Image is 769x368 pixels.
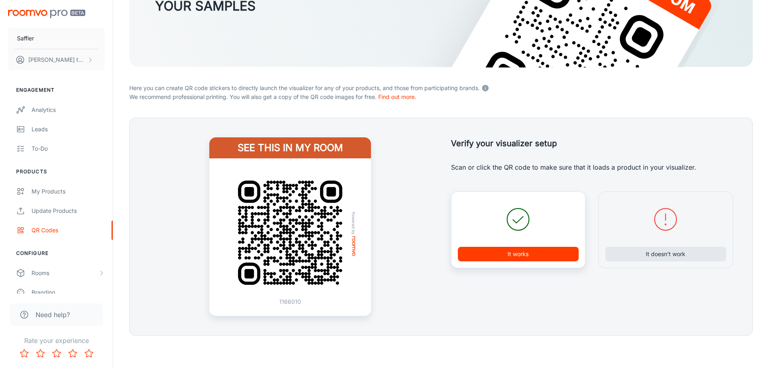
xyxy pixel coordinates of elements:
[225,168,355,297] img: QR Code Example
[48,345,65,362] button: Rate 3 star
[32,187,105,196] div: My Products
[65,345,81,362] button: Rate 4 star
[451,137,733,149] h5: Verify your visualizer setup
[36,310,70,320] span: Need help?
[32,226,105,235] div: QR Codes
[17,34,34,43] p: Saffier
[378,93,416,100] a: Find out more.
[279,297,301,306] p: 1166010
[129,93,753,101] p: We recommend professional printing. You will also get a copy of the QR code images for free.
[209,137,371,316] a: See this in my roomQR Code ExamplePowered byroomvo1166010
[209,137,371,158] h4: See this in my room
[129,82,753,93] p: Here you can create QR code stickers to directly launch the visualizer for any of your products, ...
[81,345,97,362] button: Rate 5 star
[32,345,48,362] button: Rate 2 star
[32,125,105,134] div: Leads
[352,236,355,256] img: roomvo
[32,105,105,114] div: Analytics
[16,345,32,362] button: Rate 1 star
[8,49,105,70] button: [PERSON_NAME] ten Broeke
[8,10,85,18] img: Roomvo PRO Beta
[32,269,98,278] div: Rooms
[605,247,726,261] button: It doesn’t work
[32,288,105,297] div: Branding
[32,144,105,153] div: To-do
[6,336,106,345] p: Rate your experience
[28,55,85,64] p: [PERSON_NAME] ten Broeke
[458,247,579,261] button: It works
[8,28,105,49] button: Saffier
[451,162,733,172] p: Scan or click the QR code to make sure that it loads a product in your visualizer.
[350,211,358,234] span: Powered by
[32,206,105,215] div: Update Products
